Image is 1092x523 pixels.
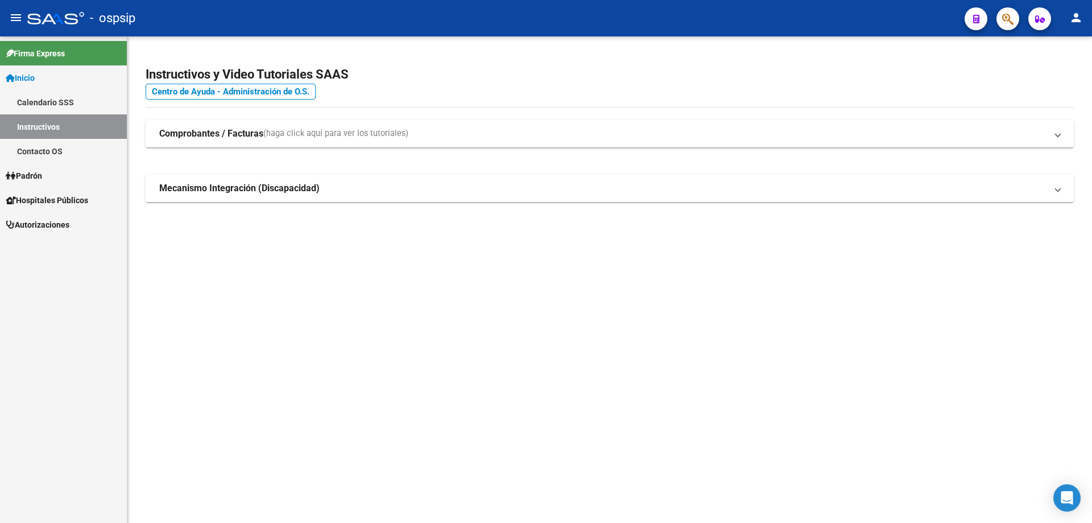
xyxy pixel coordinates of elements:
[159,127,263,140] strong: Comprobantes / Facturas
[6,72,35,84] span: Inicio
[146,84,316,100] a: Centro de Ayuda - Administración de O.S.
[146,175,1074,202] mat-expansion-panel-header: Mecanismo Integración (Discapacidad)
[6,219,69,231] span: Autorizaciones
[159,182,320,195] strong: Mecanismo Integración (Discapacidad)
[263,127,408,140] span: (haga click aquí para ver los tutoriales)
[1069,11,1083,24] mat-icon: person
[1053,484,1081,512] div: Open Intercom Messenger
[6,194,88,207] span: Hospitales Públicos
[90,6,135,31] span: - ospsip
[9,11,23,24] mat-icon: menu
[6,170,42,182] span: Padrón
[6,47,65,60] span: Firma Express
[146,120,1074,147] mat-expansion-panel-header: Comprobantes / Facturas(haga click aquí para ver los tutoriales)
[146,64,1074,85] h2: Instructivos y Video Tutoriales SAAS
